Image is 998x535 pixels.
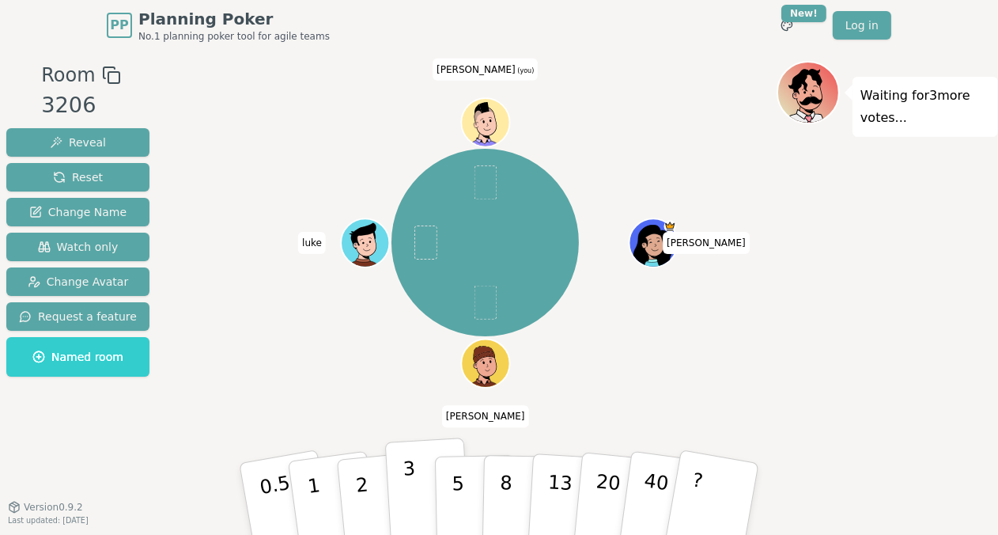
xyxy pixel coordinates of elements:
span: Named room [32,349,123,365]
p: Waiting for 3 more votes... [860,85,990,129]
a: Log in [833,11,891,40]
button: Reset [6,163,149,192]
span: Last updated: [DATE] [8,516,89,525]
span: Planning Poker [138,8,330,30]
button: Change Name [6,198,149,226]
button: Reveal [6,128,149,157]
span: Room [41,61,95,89]
span: Request a feature [19,309,137,324]
div: 3206 [41,89,120,122]
span: PP [110,16,128,35]
button: New! [773,11,801,40]
a: PPPlanning PokerNo.1 planning poker tool for agile teams [107,8,330,43]
span: Reveal [50,135,106,150]
button: Change Avatar [6,267,149,296]
span: (you) [516,66,535,74]
span: Click to change your name [442,405,529,427]
button: Click to change your avatar [463,100,508,145]
button: Named room [6,337,149,377]
div: New! [781,5,826,22]
button: Watch only [6,233,149,261]
span: Change Name [29,204,127,220]
span: Click to change your name [663,232,750,254]
span: Watch only [38,239,119,255]
button: Request a feature [6,302,149,331]
span: Change Avatar [28,274,129,290]
span: Click to change your name [433,58,538,80]
span: Click to change your name [298,232,326,254]
button: Version0.9.2 [8,501,83,514]
span: Pamela is the host [663,220,675,232]
span: Version 0.9.2 [24,501,83,514]
span: No.1 planning poker tool for agile teams [138,30,330,43]
span: Reset [53,169,103,185]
